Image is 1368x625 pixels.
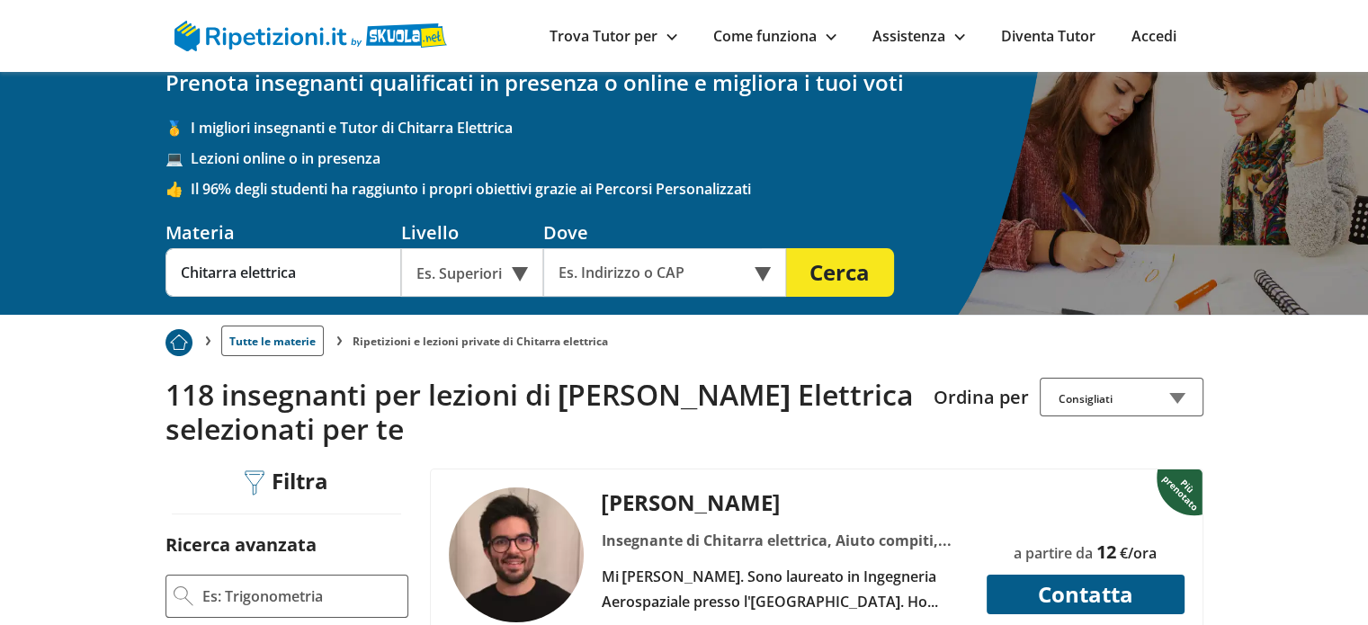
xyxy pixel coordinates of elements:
[353,334,608,349] li: Ripetizioni e lezioni private di Chitarra elettrica
[543,220,786,245] div: Dove
[595,528,975,553] div: Insegnante di Chitarra elettrica, Aiuto compiti, Chitarra classica, Disegno tecnico, Fisica, Mate...
[1014,543,1093,563] span: a partire da
[245,470,264,496] img: Filtra filtri mobile
[1131,26,1176,46] a: Accedi
[165,532,317,557] label: Ricerca avanzata
[595,487,975,517] div: [PERSON_NAME]
[401,248,543,297] div: Es. Superiori
[550,26,677,46] a: Trova Tutor per
[165,70,1203,96] h2: Prenota insegnanti qualificati in presenza o online e migliora i tuoi voti
[1040,378,1203,416] div: Consigliati
[174,24,447,44] a: logo Skuola.net | Ripetizioni.it
[165,118,191,138] span: 🥇
[987,575,1185,614] button: Contatta
[174,21,447,51] img: logo Skuola.net | Ripetizioni.it
[1120,543,1157,563] span: €/ora
[174,586,193,606] img: Ricerca Avanzata
[191,148,1203,168] span: Lezioni online o in presenza
[221,326,324,356] a: Tutte le materie
[872,26,965,46] a: Assistenza
[191,118,1203,138] span: I migliori insegnanti e Tutor di Chitarra Elettrica
[1096,540,1116,564] span: 12
[543,248,762,297] input: Es. Indirizzo o CAP
[401,220,543,245] div: Livello
[238,469,335,496] div: Filtra
[165,148,191,168] span: 💻
[1001,26,1095,46] a: Diventa Tutor
[165,378,920,447] h2: 118 insegnanti per lezioni di [PERSON_NAME] Elettrica selezionati per te
[165,179,191,199] span: 👍
[165,329,192,356] img: Piu prenotato
[713,26,836,46] a: Come funziona
[165,315,1203,356] nav: breadcrumb d-none d-tablet-block
[595,564,975,614] div: Mi [PERSON_NAME]. Sono laureato in Ingegneria Aerospaziale presso l'[GEOGRAPHIC_DATA]. Ho esperie...
[1157,468,1206,516] img: Piu prenotato
[786,248,894,297] button: Cerca
[191,179,1203,199] span: Il 96% degli studenti ha raggiunto i propri obiettivi grazie ai Percorsi Personalizzati
[165,220,401,245] div: Materia
[934,385,1029,409] label: Ordina per
[201,583,400,610] input: Es: Trigonometria
[449,487,584,622] img: tutor a forlì - Elia
[165,248,401,297] input: Es. Matematica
